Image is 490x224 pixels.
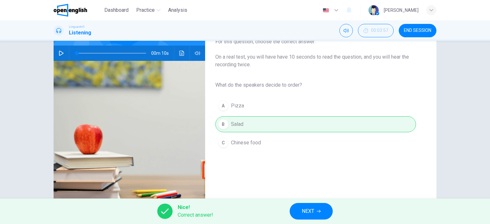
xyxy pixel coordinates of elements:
img: Listen to a clip about ordering food. [54,61,205,216]
span: Practice [136,6,155,14]
span: END SESSION [404,28,431,33]
span: 00m 10s [151,46,174,61]
button: 00:03:57 [358,24,394,37]
button: Dashboard [102,4,131,16]
button: Practice [134,4,163,16]
button: NEXT [290,203,333,220]
img: OpenEnglish logo [54,4,87,17]
span: Dashboard [104,6,129,14]
button: Analysis [166,4,190,16]
a: OpenEnglish logo [54,4,102,17]
button: END SESSION [399,24,436,37]
span: On a real test, you will have have 10 seconds to read the question, and you will hear the recordi... [215,53,416,69]
span: Analysis [168,6,187,14]
span: Nice! [178,204,213,211]
img: Profile picture [368,5,379,15]
span: What do the speakers decide to order? [215,81,416,89]
button: Click to see the audio transcription [177,46,187,61]
span: Linguaskill [69,25,85,29]
h1: Listening [69,29,91,37]
div: [PERSON_NAME] [384,6,419,14]
span: For this question, choose the correct answer. [215,38,416,46]
img: en [322,8,330,13]
span: NEXT [302,207,314,216]
div: Mute [339,24,353,37]
div: Hide [358,24,394,37]
span: Correct answer! [178,211,213,219]
span: 00:03:57 [371,28,388,33]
